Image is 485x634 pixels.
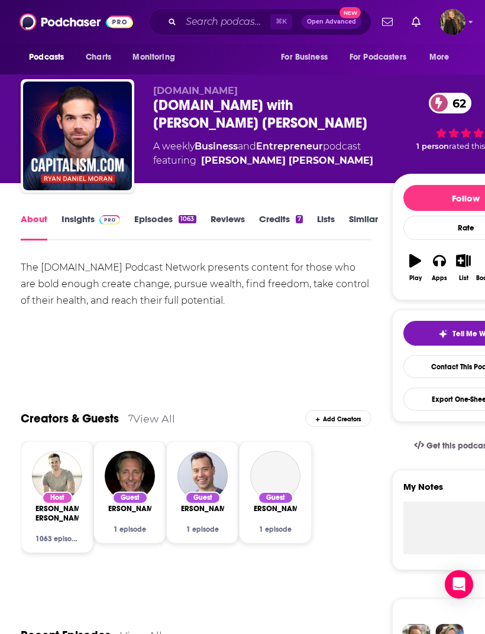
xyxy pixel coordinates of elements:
[132,49,174,66] span: Monitoring
[108,525,151,534] div: 1 episode
[307,19,356,25] span: Open Advanced
[258,492,293,504] div: Guest
[201,154,373,168] a: Ryan Daniel Moran
[177,451,228,501] img: Jordan Harbinger
[339,7,361,18] span: New
[173,504,232,513] a: Jordan Harbinger
[86,49,111,66] span: Charts
[429,49,450,66] span: More
[302,15,361,29] button: Open AdvancedNew
[153,85,238,96] span: [DOMAIN_NAME]
[238,141,256,152] span: and
[439,9,465,35] span: Logged in as anamarquis
[153,139,373,168] div: A weekly podcast
[259,213,303,240] a: Credits7
[181,525,224,534] div: 1 episode
[459,275,468,282] div: List
[32,451,82,501] img: Ryan Daniel Moran
[439,9,465,35] img: User Profile
[179,215,196,223] div: 1063
[21,259,371,309] div: The [DOMAIN_NAME] Podcast Network presents content for those who are bold enough create change, p...
[445,570,473,599] div: Open Intercom Messenger
[101,504,160,513] span: [PERSON_NAME]
[416,142,449,151] span: 1 person
[246,504,305,513] span: [PERSON_NAME]
[78,46,118,69] a: Charts
[432,275,447,282] div: Apps
[133,412,175,425] a: View All
[134,213,196,240] a: Episodes1063
[350,49,406,66] span: For Podcasters
[349,213,378,240] a: Similar
[153,154,373,168] span: featuring
[21,46,79,69] button: open menu
[441,93,472,113] span: 62
[250,451,300,501] a: Ryan Deiss
[256,141,323,152] a: Entrepreneur
[35,535,79,543] div: 1063 episodes
[28,504,87,523] a: Ryan Daniel Moran
[296,215,303,223] div: 7
[273,46,342,69] button: open menu
[124,46,190,69] button: open menu
[211,213,245,240] a: Reviews
[28,504,87,523] span: [PERSON_NAME] [PERSON_NAME]
[317,213,335,240] a: Lists
[112,492,148,504] div: Guest
[439,9,465,35] button: Show profile menu
[173,504,232,513] span: [PERSON_NAME]
[195,141,238,152] a: Business
[403,246,428,289] button: Play
[270,14,292,30] span: ⌘ K
[21,213,47,240] a: About
[148,8,371,35] div: Search podcasts, credits, & more...
[377,12,397,32] a: Show notifications dropdown
[128,413,133,424] div: 7
[429,93,472,113] a: 62
[181,12,270,31] input: Search podcasts, credits, & more...
[62,213,120,240] a: InsightsPodchaser Pro
[105,451,155,501] img: Dave Asprey
[99,215,120,225] img: Podchaser Pro
[23,82,132,190] img: Capitalism.com with Ryan Daniel Moran
[428,246,452,289] button: Apps
[305,410,371,427] div: Add Creators
[21,411,119,426] a: Creators & Guests
[246,504,305,513] a: Ryan Deiss
[421,46,464,69] button: open menu
[42,492,73,504] div: Host
[185,492,221,504] div: Guest
[29,49,64,66] span: Podcasts
[101,504,160,513] a: Dave Asprey
[20,11,133,33] img: Podchaser - Follow, Share and Rate Podcasts
[407,12,425,32] a: Show notifications dropdown
[451,246,476,289] button: List
[342,46,423,69] button: open menu
[281,49,328,66] span: For Business
[409,275,422,282] div: Play
[254,525,297,534] div: 1 episode
[438,329,448,339] img: tell me why sparkle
